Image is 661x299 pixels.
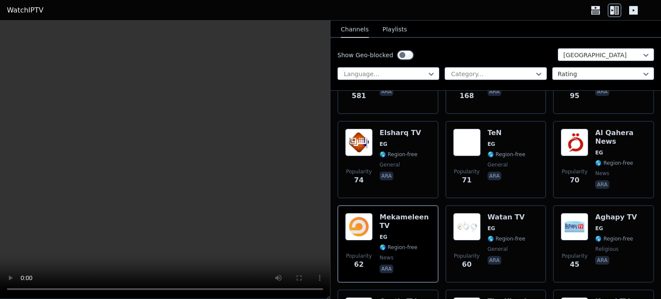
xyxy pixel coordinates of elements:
img: Watan TV [453,213,481,240]
button: Playlists [383,22,407,38]
p: ara [488,256,501,265]
p: ara [488,87,501,96]
span: Popularity [454,253,480,259]
img: Mekameleen TV [345,213,373,240]
p: ara [595,180,609,189]
h6: Elsharq TV [380,129,421,137]
h6: Aghapy TV [595,213,637,222]
span: 🌎 Region-free [488,235,525,242]
span: 95 [570,91,579,101]
h6: Al Qahera News [595,129,646,146]
span: religious [595,246,618,253]
h6: Watan TV [488,213,525,222]
span: 🌎 Region-free [595,160,633,166]
span: 🌎 Region-free [595,235,633,242]
p: ara [595,256,609,265]
p: ara [595,87,609,96]
span: 71 [462,175,472,185]
span: Popularity [346,253,372,259]
a: WatchIPTV [7,5,43,15]
span: EG [380,234,387,240]
span: 🌎 Region-free [380,244,417,251]
span: 🌎 Region-free [380,151,417,158]
img: Aghapy TV [561,213,588,240]
span: 62 [354,259,364,270]
p: ara [380,87,393,96]
span: Popularity [454,168,480,175]
img: Al Qahera News [561,129,588,156]
span: news [380,254,393,261]
span: general [488,246,508,253]
p: ara [488,172,501,180]
span: EG [595,225,603,232]
span: general [488,161,508,168]
span: 168 [460,91,474,101]
span: general [380,161,400,168]
span: Popularity [562,168,587,175]
span: 581 [352,91,366,101]
span: 🌎 Region-free [488,151,525,158]
span: 60 [462,259,472,270]
span: news [595,170,609,177]
span: Popularity [562,253,587,259]
span: EG [488,141,495,148]
img: Elsharq TV [345,129,373,156]
span: 74 [354,175,364,185]
span: EG [380,141,387,148]
label: Show Geo-blocked [337,51,393,59]
button: Channels [341,22,369,38]
span: EG [595,149,603,156]
span: 70 [570,175,579,185]
h6: TeN [488,129,525,137]
p: ara [380,172,393,180]
img: TeN [453,129,481,156]
h6: Mekameleen TV [380,213,431,230]
p: ara [380,265,393,273]
span: EG [488,225,495,232]
span: Popularity [346,168,372,175]
span: 45 [570,259,579,270]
